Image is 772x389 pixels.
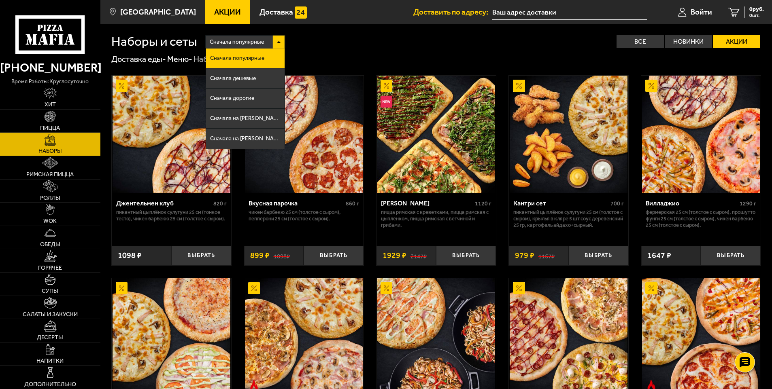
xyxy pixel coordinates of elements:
[515,252,534,260] span: 979 ₽
[295,6,307,19] img: 15daf4d41897b9f0e9f617042186c801.svg
[304,246,364,266] button: Выбрать
[381,282,393,294] img: Акционный
[641,76,761,193] a: АкционныйВилладжио
[40,125,60,131] span: Пицца
[171,246,231,266] button: Выбрать
[245,76,363,193] img: Вкусная парочка
[713,35,760,48] label: Акции
[213,200,227,207] span: 820 г
[610,200,624,207] span: 700 г
[210,55,264,61] span: Сначала популярные
[568,246,628,266] button: Выбрать
[120,8,196,16] span: [GEOGRAPHIC_DATA]
[413,8,492,16] span: Доставить по адресу:
[36,358,64,364] span: Напитки
[111,54,166,64] a: Доставка еды-
[410,252,427,260] s: 2147 ₽
[740,200,756,207] span: 1290 г
[259,8,293,16] span: Доставка
[475,200,491,207] span: 1120 г
[646,199,738,207] div: Вилладжио
[244,76,364,193] a: АкционныйВкусная парочка
[538,252,555,260] s: 1167 ₽
[210,116,281,121] span: Сначала на [PERSON_NAME]
[214,8,241,16] span: Акции
[346,200,359,207] span: 860 г
[642,76,760,193] img: Вилладжио
[513,282,525,294] img: Акционный
[645,282,657,294] img: Акционный
[112,76,231,193] a: АкционныйДжентельмен клуб
[111,35,197,48] h1: Наборы и сеты
[492,5,647,20] input: Ваш адрес доставки
[513,80,525,92] img: Акционный
[383,252,406,260] span: 1929 ₽
[43,218,57,224] span: WOK
[116,209,227,222] p: Пикантный цыплёнок сулугуни 25 см (тонкое тесто), Чикен Барбекю 25 см (толстое с сыром).
[249,199,344,207] div: Вкусная парочка
[513,199,608,207] div: Кантри сет
[645,80,657,92] img: Акционный
[194,54,222,65] div: Наборы
[381,199,473,207] div: [PERSON_NAME]
[40,242,60,247] span: Обеды
[38,148,62,154] span: Наборы
[116,199,211,207] div: Джентельмен клуб
[513,209,624,228] p: Пикантный цыплёнок сулугуни 25 см (толстое с сыром), крылья в кляре 5 шт соус деревенский 25 гр, ...
[377,76,495,193] img: Мама Миа
[749,6,764,12] span: 0 руб.
[510,76,627,193] img: Кантри сет
[167,54,192,64] a: Меню-
[250,252,270,260] span: 899 ₽
[381,80,393,92] img: Акционный
[701,246,761,266] button: Выбрать
[210,95,254,101] span: Сначала дорогие
[37,335,63,340] span: Десерты
[118,252,142,260] span: 1098 ₽
[210,76,256,81] span: Сначала дешевые
[210,136,281,142] span: Сначала на [PERSON_NAME]
[436,246,496,266] button: Выбрать
[376,76,496,193] a: АкционныйНовинкаМама Миа
[210,34,264,50] span: Сначала популярные
[646,209,756,228] p: Фермерская 25 см (толстое с сыром), Прошутто Фунги 25 см (толстое с сыром), Чикен Барбекю 25 см (...
[116,282,128,294] img: Акционный
[381,96,393,108] img: Новинка
[42,288,58,294] span: Супы
[45,102,56,108] span: Хит
[24,382,76,387] span: Дополнительно
[691,8,712,16] span: Войти
[26,172,74,178] span: Римская пицца
[665,35,712,48] label: Новинки
[113,76,230,193] img: Джентельмен клуб
[249,209,359,222] p: Чикен Барбекю 25 см (толстое с сыром), Пепперони 25 см (толстое с сыром).
[248,282,260,294] img: Акционный
[647,252,671,260] span: 1647 ₽
[381,209,491,228] p: Пицца Римская с креветками, Пицца Римская с цыплёнком, Пицца Римская с ветчиной и грибами.
[40,195,60,201] span: Роллы
[274,252,290,260] s: 1098 ₽
[617,35,664,48] label: Все
[749,13,764,18] span: 0 шт.
[23,312,78,317] span: Салаты и закуски
[38,265,62,271] span: Горячее
[509,76,628,193] a: АкционныйКантри сет
[116,80,128,92] img: Акционный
